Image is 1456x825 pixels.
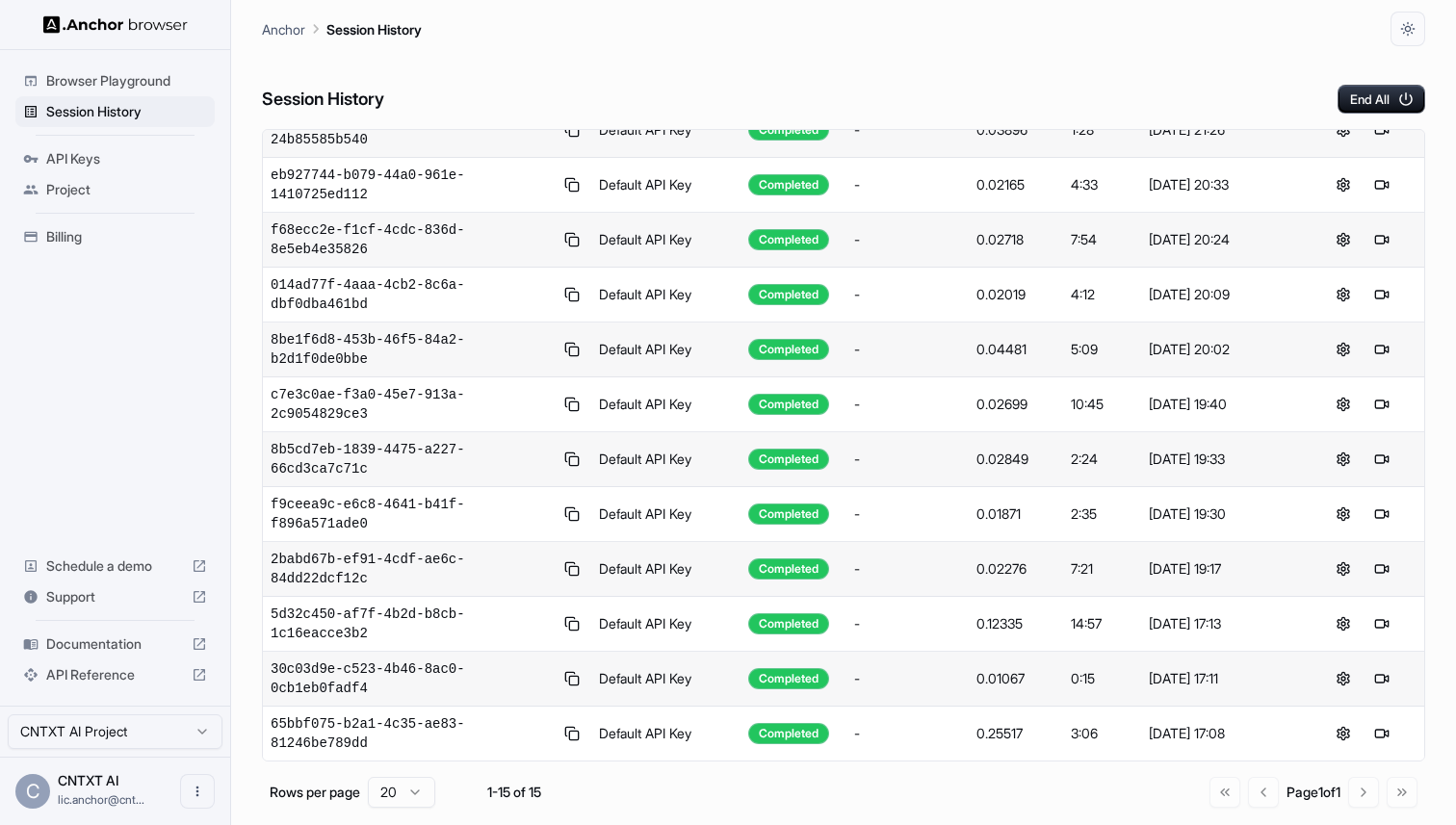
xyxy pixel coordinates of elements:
[15,221,215,252] div: Billing
[1071,395,1133,414] div: 10:45
[262,19,305,39] p: Anchor
[748,503,829,525] div: Completed
[15,65,215,96] div: Browser Playground
[591,103,741,158] td: Default API Key
[1071,120,1133,140] div: 1:28
[1149,504,1292,524] div: [DATE] 19:30
[1071,175,1133,194] div: 4:33
[976,559,1056,579] div: 0.02276
[1149,340,1292,359] div: [DATE] 20:02
[854,175,961,194] div: -
[1071,559,1133,579] div: 7:21
[15,629,215,659] div: Documentation
[43,15,188,34] img: Anchor Logo
[591,377,741,432] td: Default API Key
[1071,450,1133,469] div: 2:24
[976,724,1056,743] div: 0.25517
[1149,559,1292,579] div: [DATE] 19:17
[15,143,215,174] div: API Keys
[591,213,741,268] td: Default API Key
[46,227,207,246] span: Billing
[1149,230,1292,249] div: [DATE] 20:24
[270,783,360,802] p: Rows per page
[262,86,384,114] h6: Session History
[976,230,1056,249] div: 0.02718
[1071,614,1133,633] div: 14:57
[854,340,961,359] div: -
[46,587,184,606] span: Support
[15,581,215,612] div: Support
[976,669,1056,688] div: 0.01067
[976,285,1056,304] div: 0.02019
[271,714,554,753] span: 65bbf075-b2a1-4c35-ae83-81246be789dd
[1071,340,1133,359] div: 5:09
[15,659,215,690] div: API Reference
[854,559,961,579] div: -
[1287,783,1340,802] div: Page 1 of 1
[748,174,829,195] div: Completed
[58,792,144,807] span: lic.anchor@cntxt.tech
[1149,450,1292,469] div: [DATE] 19:33
[591,432,741,487] td: Default API Key
[591,322,741,377] td: Default API Key
[1149,175,1292,194] div: [DATE] 20:33
[976,504,1056,524] div: 0.01871
[591,487,741,542] td: Default API Key
[46,634,184,654] span: Documentation
[976,450,1056,469] div: 0.02849
[1149,669,1292,688] div: [DATE] 17:11
[1149,285,1292,304] div: [DATE] 20:09
[46,71,207,90] span: Browser Playground
[854,504,961,524] div: -
[1338,85,1425,114] button: End All
[748,229,829,250] div: Completed
[271,659,554,698] span: 30c03d9e-c523-4b46-8ac0-0cb1eb0fadf4
[15,774,50,809] div: C
[748,449,829,470] div: Completed
[854,669,961,688] div: -
[1071,669,1133,688] div: 0:15
[748,613,829,634] div: Completed
[854,285,961,304] div: -
[1149,395,1292,414] div: [DATE] 19:40
[591,707,741,761] td: Default API Key
[271,330,554,369] span: 8be1f6d8-453b-46f5-84a2-b2d1f0de0bbe
[271,385,554,424] span: c7e3c0ae-f3a0-45e7-913a-2c9054829ce3
[271,275,554,314] span: 014ad77f-4aaa-4cb2-8c6a-dbf0dba461bd
[46,180,207,199] span: Project
[46,556,184,576] span: Schedule a demo
[748,119,829,141] div: Completed
[15,96,215,127] div: Session History
[748,558,829,580] div: Completed
[271,440,554,478] span: 8b5cd7eb-1839-4475-a227-66cd3ca7c71c
[591,158,741,213] td: Default API Key
[591,597,741,652] td: Default API Key
[271,550,554,588] span: 2babd67b-ef91-4cdf-ae6c-84dd22dcf12c
[748,668,829,689] div: Completed
[1149,120,1292,140] div: [DATE] 21:26
[748,723,829,744] div: Completed
[591,268,741,322] td: Default API Key
[180,774,215,809] button: Open menu
[1071,285,1133,304] div: 4:12
[1149,614,1292,633] div: [DATE] 17:13
[748,284,829,305] div: Completed
[46,102,207,121] span: Session History
[1071,724,1133,743] div: 3:06
[46,665,184,684] span: API Reference
[15,174,215,205] div: Project
[1149,724,1292,743] div: [DATE] 17:08
[854,724,961,743] div: -
[976,340,1056,359] div: 0.04481
[854,120,961,140] div: -
[271,495,554,533] span: f9ceea9c-e6c8-4641-b41f-f896a571ade0
[748,394,829,415] div: Completed
[854,230,961,249] div: -
[976,395,1056,414] div: 0.02699
[271,111,554,149] span: 680b9f09-9b3e-4502-ae5c-24b85585b540
[854,450,961,469] div: -
[15,551,215,581] div: Schedule a demo
[854,395,961,414] div: -
[591,542,741,597] td: Default API Key
[46,149,207,168] span: API Keys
